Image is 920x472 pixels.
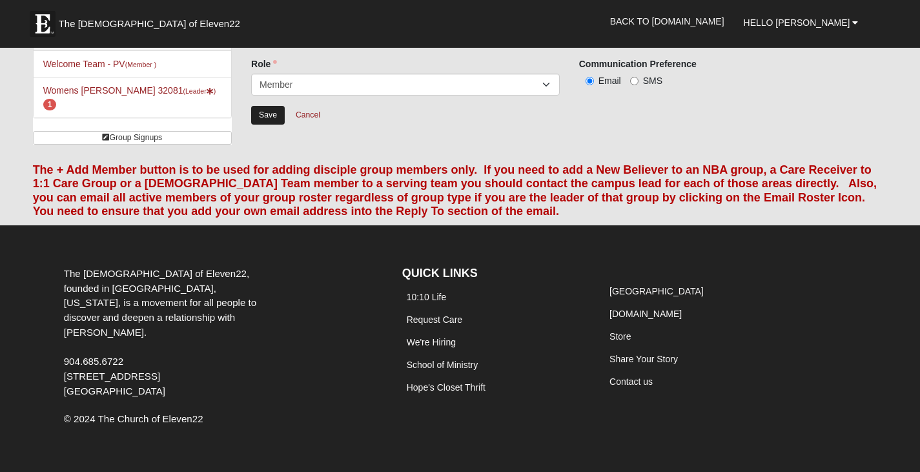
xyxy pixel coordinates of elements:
[402,267,586,281] h4: QUICK LINKS
[600,5,734,37] a: Back to [DOMAIN_NAME]
[125,61,156,68] small: (Member )
[598,76,621,86] span: Email
[43,85,216,109] a: Womens [PERSON_NAME] 32081(Leader) 1
[251,57,277,70] label: Role
[30,11,56,37] img: Eleven22 logo
[643,76,662,86] span: SMS
[407,314,462,325] a: Request Care
[33,163,877,218] font: The + Add Member button is to be used for adding disciple group members only. If you need to add ...
[586,77,594,85] input: Email
[609,376,653,387] a: Contact us
[407,360,478,370] a: School of Ministry
[43,99,57,110] span: number of pending members
[407,337,456,347] a: We're Hiring
[64,385,165,396] span: [GEOGRAPHIC_DATA]
[64,413,203,424] span: © 2024 The Church of Eleven22
[609,354,678,364] a: Share Your Story
[734,6,868,39] a: Hello [PERSON_NAME]
[630,77,639,85] input: SMS
[33,131,232,145] a: Group Signups
[744,17,850,28] span: Hello [PERSON_NAME]
[59,17,240,30] span: The [DEMOGRAPHIC_DATA] of Eleven22
[609,309,682,319] a: [DOMAIN_NAME]
[609,286,704,296] a: [GEOGRAPHIC_DATA]
[43,59,157,69] a: Welcome Team - PV(Member )
[287,105,329,125] a: Cancel
[609,331,631,342] a: Store
[407,382,486,393] a: Hope's Closet Thrift
[251,106,285,125] input: Alt+s
[183,87,216,95] small: (Leader )
[23,5,281,37] a: The [DEMOGRAPHIC_DATA] of Eleven22
[579,57,697,70] label: Communication Preference
[54,267,280,398] div: The [DEMOGRAPHIC_DATA] of Eleven22, founded in [GEOGRAPHIC_DATA], [US_STATE], is a movement for a...
[407,292,447,302] a: 10:10 Life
